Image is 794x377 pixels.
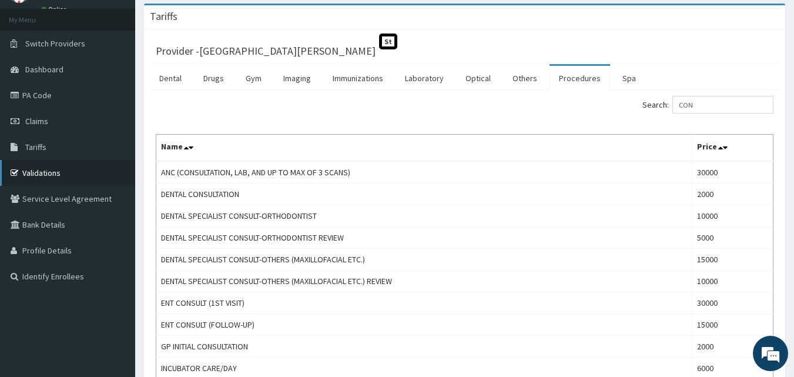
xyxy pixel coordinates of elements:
td: 30000 [692,292,773,314]
span: St [379,34,397,49]
a: Optical [456,66,500,91]
label: Search: [642,96,773,114]
td: ENT CONSULT (FOLLOW-UP) [156,314,692,336]
a: Laboratory [396,66,453,91]
img: d_794563401_company_1708531726252_794563401 [22,59,48,88]
span: Dashboard [25,64,63,75]
span: Tariffs [25,142,46,152]
a: Spa [613,66,645,91]
span: Switch Providers [25,38,85,49]
span: Claims [25,116,48,126]
td: DENTAL SPECIALIST CONSULT-OTHERS (MAXILLOFACIAL ETC.) [156,249,692,271]
td: 15000 [692,249,773,271]
th: Name [156,135,692,162]
a: Procedures [550,66,610,91]
a: Dental [150,66,191,91]
td: DENTAL SPECIALIST CONSULT-OTHERS (MAXILLOFACIAL ETC.) REVIEW [156,271,692,292]
th: Price [692,135,773,162]
div: Chat with us now [61,66,197,81]
a: Others [503,66,547,91]
td: 10000 [692,271,773,292]
td: 2000 [692,184,773,205]
textarea: Type your message and hit 'Enter' [6,252,224,293]
td: GP INITIAL CONSULTATION [156,336,692,358]
td: DENTAL CONSULTATION [156,184,692,205]
td: 10000 [692,205,773,227]
a: Imaging [274,66,320,91]
h3: Tariffs [150,11,177,22]
td: 2000 [692,336,773,358]
span: We're online! [68,114,162,232]
a: Immunizations [323,66,393,91]
a: Drugs [194,66,233,91]
td: 30000 [692,161,773,184]
td: DENTAL SPECIALIST CONSULT-ORTHODONTIST [156,205,692,227]
a: Online [41,5,69,14]
td: 5000 [692,227,773,249]
td: 15000 [692,314,773,336]
td: DENTAL SPECIALIST CONSULT-ORTHODONTIST REVIEW [156,227,692,249]
div: Minimize live chat window [193,6,221,34]
a: Gym [236,66,271,91]
input: Search: [672,96,773,114]
td: ENT CONSULT (1ST VISIT) [156,292,692,314]
td: ANC (CONSULTATION, LAB, AND UP TO MAX OF 3 SCANS) [156,161,692,184]
h3: Provider - [GEOGRAPHIC_DATA][PERSON_NAME] [156,46,376,56]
